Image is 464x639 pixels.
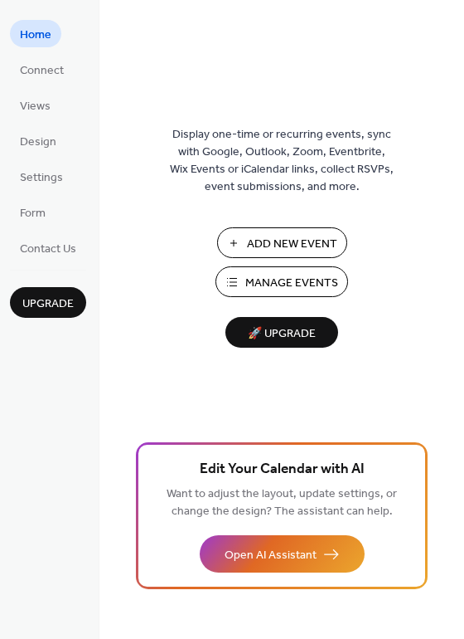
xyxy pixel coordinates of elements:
[10,20,61,47] a: Home
[245,275,338,292] span: Manage Events
[20,134,56,151] span: Design
[10,198,56,226] a: Form
[10,234,86,261] a: Contact Us
[217,227,347,258] button: Add New Event
[235,323,328,345] span: 🚀 Upgrade
[225,317,338,348] button: 🚀 Upgrade
[167,483,397,523] span: Want to adjust the layout, update settings, or change the design? The assistant can help.
[22,295,74,313] span: Upgrade
[200,458,365,481] span: Edit Your Calendar with AI
[200,535,365,573] button: Open AI Assistant
[10,56,74,83] a: Connect
[20,169,63,187] span: Settings
[20,62,64,80] span: Connect
[215,266,348,297] button: Manage Events
[20,241,76,258] span: Contact Us
[247,236,337,253] span: Add New Event
[10,163,73,190] a: Settings
[20,27,51,44] span: Home
[10,91,60,119] a: Views
[10,127,66,154] a: Design
[225,547,317,564] span: Open AI Assistant
[20,205,46,222] span: Form
[20,98,51,115] span: Views
[170,126,394,196] span: Display one-time or recurring events, sync with Google, Outlook, Zoom, Eventbrite, Wix Events or ...
[10,287,86,318] button: Upgrade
